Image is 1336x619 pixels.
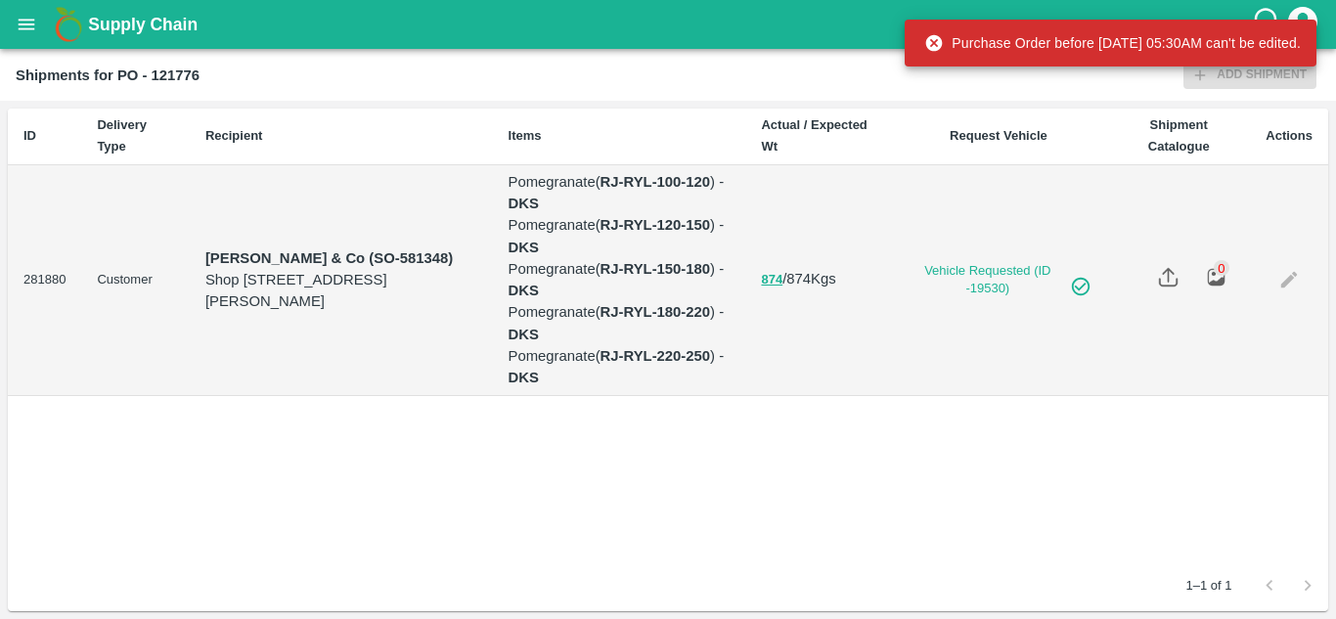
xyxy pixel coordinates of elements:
[509,283,539,298] strong: DKS
[205,250,453,266] strong: [PERSON_NAME] & Co (SO-581348)
[8,165,81,396] td: 281880
[906,262,1091,298] a: Vehicle Requested (ID -19530)
[601,261,710,277] b: RJ-RYL-150-180
[4,2,49,47] button: open drawer
[950,128,1047,143] b: Request Vehicle
[761,117,867,154] b: Actual / Expected Wt
[16,67,200,83] b: Shipments for PO - 121776
[1214,260,1229,276] div: 0
[761,268,873,290] p: / 874 Kgs
[1251,7,1285,42] div: customer-support
[601,348,710,364] b: RJ-RYL-220-250
[509,370,539,385] strong: DKS
[88,11,1251,38] a: Supply Chain
[509,171,731,215] p: Pomegranate ( ) -
[81,165,190,396] td: Customer
[97,117,147,154] b: Delivery Type
[1185,577,1231,596] p: 1–1 of 1
[205,128,263,143] b: Recipient
[509,345,731,389] p: Pomegranate ( ) -
[601,217,710,233] b: RJ-RYL-120-150
[509,258,731,302] p: Pomegranate ( ) -
[509,128,542,143] b: Items
[509,214,731,258] p: Pomegranate ( ) -
[761,269,782,291] button: 874
[1148,117,1210,154] b: Shipment Catalogue
[205,269,477,313] p: Shop [STREET_ADDRESS][PERSON_NAME]
[509,327,539,342] strong: DKS
[601,174,710,190] b: RJ-RYL-100-120
[49,5,88,44] img: logo
[1206,267,1226,287] img: preview
[509,240,539,255] strong: DKS
[1158,267,1179,287] img: share
[509,196,539,211] strong: DKS
[1285,4,1320,45] div: account of current user
[509,301,731,345] p: Pomegranate ( ) -
[1266,128,1313,143] b: Actions
[924,25,1301,61] div: Purchase Order before [DATE] 05:30AM can't be edited.
[601,304,710,320] b: RJ-RYL-180-220
[88,15,198,34] b: Supply Chain
[23,128,36,143] b: ID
